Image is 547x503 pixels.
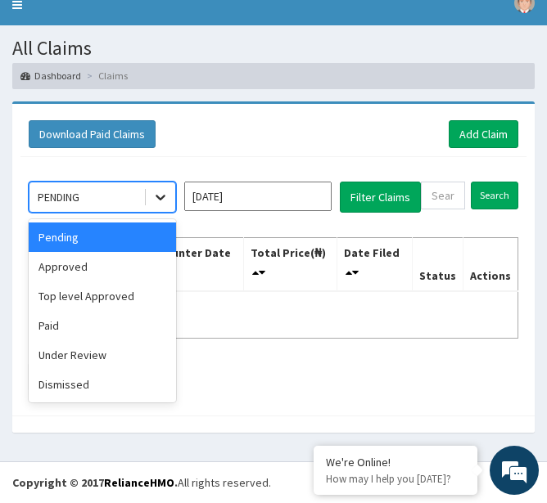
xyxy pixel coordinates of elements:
div: Pending [29,222,176,252]
th: Total Price(₦) [243,237,337,291]
div: We're Online! [326,455,465,469]
li: Claims [83,69,128,83]
div: Chat with us now [85,92,275,113]
th: Status [412,237,463,291]
strong: Copyright © 2017 . [12,475,178,490]
button: Download Paid Claims [29,120,156,148]
div: Approved [29,252,176,281]
div: Paid [29,311,176,340]
th: Date Filed [337,237,413,291]
img: d_794563401_company_1708531726252_794563401 [30,82,66,123]
div: Top level Approved [29,281,176,311]
a: Add Claim [449,120,518,148]
input: Select Month and Year [184,182,332,211]
button: Filter Claims [340,182,421,213]
th: Actions [463,237,518,291]
a: RelianceHMO [104,475,174,490]
div: PENDING [38,189,79,205]
input: Search by HMO ID [421,182,465,209]
div: Minimize live chat window [269,8,308,47]
h1: All Claims [12,38,535,59]
th: Encounter Date [140,237,244,291]
a: Dashboard [20,69,81,83]
textarea: Type your message and hit 'Enter' [8,332,312,389]
div: Under Review [29,340,176,370]
span: We're online! [95,149,226,314]
div: Dismissed [29,370,176,399]
p: How may I help you today? [326,472,465,486]
input: Search [471,182,518,209]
